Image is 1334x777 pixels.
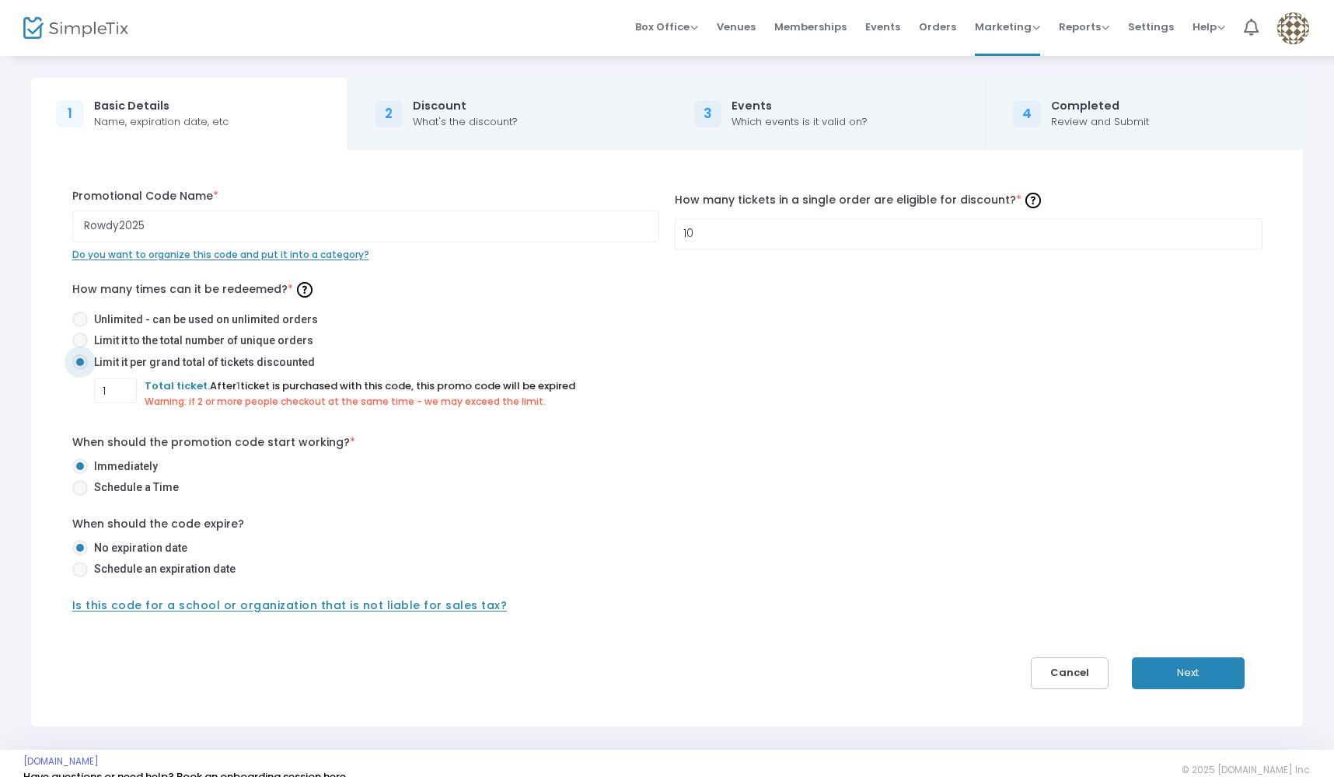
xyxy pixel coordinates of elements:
[732,98,868,114] div: Events
[145,378,575,393] span: After ticket is purchased with this code, this promo code will be expired
[94,98,229,114] div: Basic Details
[88,458,158,475] span: Immediately
[72,188,660,204] label: Promotional Code Name
[72,516,244,532] label: When should the code expire?
[1013,100,1041,128] div: 4
[94,114,229,130] div: Name, expiration date, etc
[23,755,99,768] a: [DOMAIN_NAME]
[1193,19,1225,34] span: Help
[1031,657,1109,689] button: Cancel
[919,7,956,47] span: Orders
[717,7,756,47] span: Venues
[297,282,313,298] img: question-mark
[72,248,369,261] span: Do you want to organize this code and put it into a category?
[72,281,316,297] span: How many times can it be redeemed?
[1132,657,1245,689] button: Next
[56,100,84,128] div: 1
[694,100,722,128] div: 3
[72,211,660,242] input: Enter Promo Code
[1059,19,1109,34] span: Reports
[675,188,1262,212] label: How many tickets in a single order are eligible for discount?
[1182,764,1311,776] span: © 2025 [DOMAIN_NAME] Inc.
[72,434,355,451] label: When should the promotion code start working?
[774,7,847,47] span: Memberships
[865,7,900,47] span: Events
[88,561,236,577] span: Schedule an expiration date
[1025,193,1041,208] img: question-mark
[375,100,403,128] div: 2
[413,98,518,114] div: Discount
[88,333,313,349] span: Limit it to the total number of unique orders
[1051,98,1149,114] div: Completed
[88,354,315,371] span: Limit it per grand total of tickets discounted
[88,540,187,556] span: No expiration date
[1128,7,1174,47] span: Settings
[145,395,546,408] span: Warning: if 2 or more people checkout at the same time - we may exceed the limit.
[88,312,318,328] span: Unlimited - can be used on unlimited orders
[72,598,508,613] span: Is this code for a school or organization that is not liable for sales tax?
[732,114,868,130] div: Which events is it valid on?
[413,114,518,130] div: What's the discount?
[1051,114,1149,130] div: Review and Submit
[145,378,210,393] span: Total ticket.
[635,19,698,34] span: Box Office
[236,378,240,393] span: 1
[975,19,1040,34] span: Marketing
[88,479,179,496] span: Schedule a Time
